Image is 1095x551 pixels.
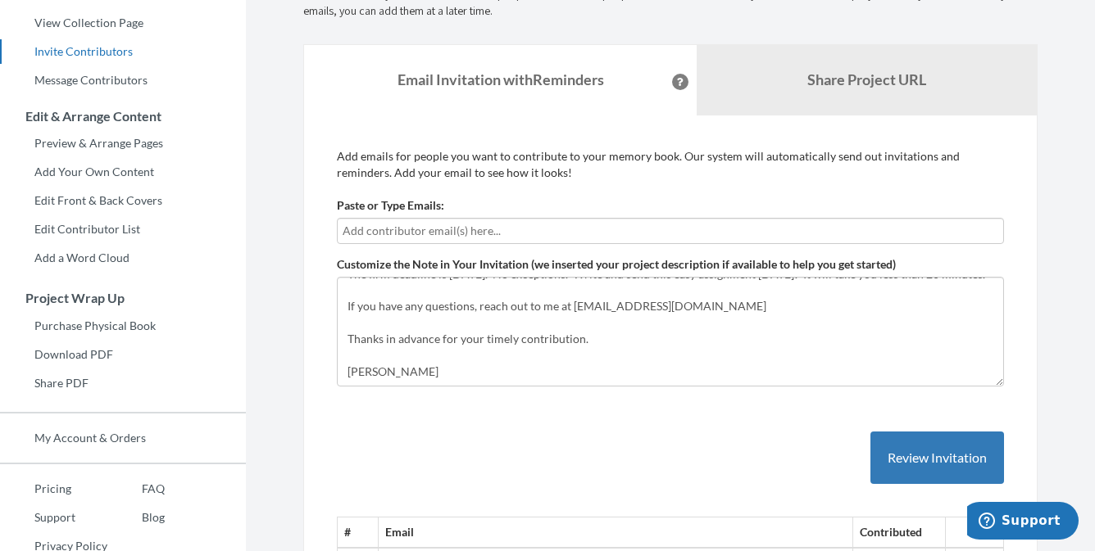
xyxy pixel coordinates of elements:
[379,517,853,548] th: Email
[337,256,896,273] label: Customize the Note in Your Invitation (we inserted your project description if available to help ...
[337,197,444,214] label: Paste or Type Emails:
[338,517,379,548] th: #
[398,70,604,88] strong: Email Invitation with Reminders
[337,277,1004,386] textarea: Hi everyone, we are making a birthday blessings book to remind [PERSON_NAME] of what a wonderful,...
[1,291,246,305] h3: Project Wrap Up
[1,109,246,124] h3: Edit & Arrange Content
[807,70,926,88] b: Share Project URL
[107,505,165,530] a: Blog
[870,431,1004,485] button: Review Invitation
[967,502,1079,543] iframe: Opens a widget where you can chat to one of our agents
[337,148,1004,181] p: Add emails for people you want to contribute to your memory book. Our system will automatically s...
[343,222,998,240] input: Add contributor email(s) here...
[107,476,165,501] a: FAQ
[852,517,946,548] th: Contributed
